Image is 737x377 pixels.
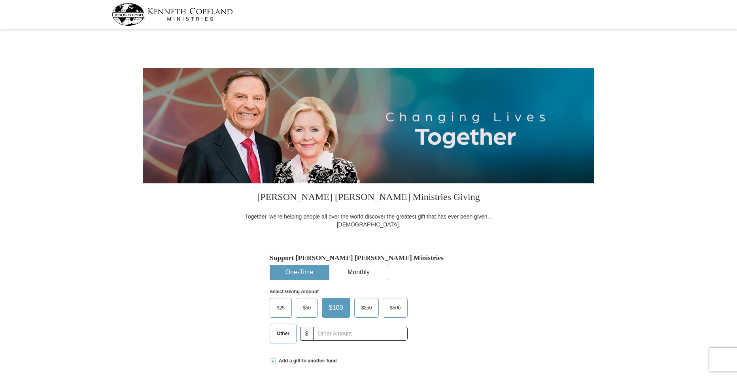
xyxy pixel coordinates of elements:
[240,213,497,228] div: Together, we're helping people all over the world discover the greatest gift that has ever been g...
[270,254,467,262] h5: Support [PERSON_NAME] [PERSON_NAME] Ministries
[276,358,337,364] span: Add a gift to another fund
[357,302,376,314] span: $250
[300,327,314,341] span: $
[112,3,233,26] img: kcm-header-logo.svg
[313,327,408,341] input: Other Amount
[270,289,319,294] strong: Select Giving Amount
[270,265,329,280] button: One-Time
[240,183,497,213] h3: [PERSON_NAME] [PERSON_NAME] Ministries Giving
[329,265,388,280] button: Monthly
[386,302,404,314] span: $500
[325,302,347,314] span: $100
[273,328,293,339] span: Other
[299,302,315,314] span: $50
[273,302,289,314] span: $25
